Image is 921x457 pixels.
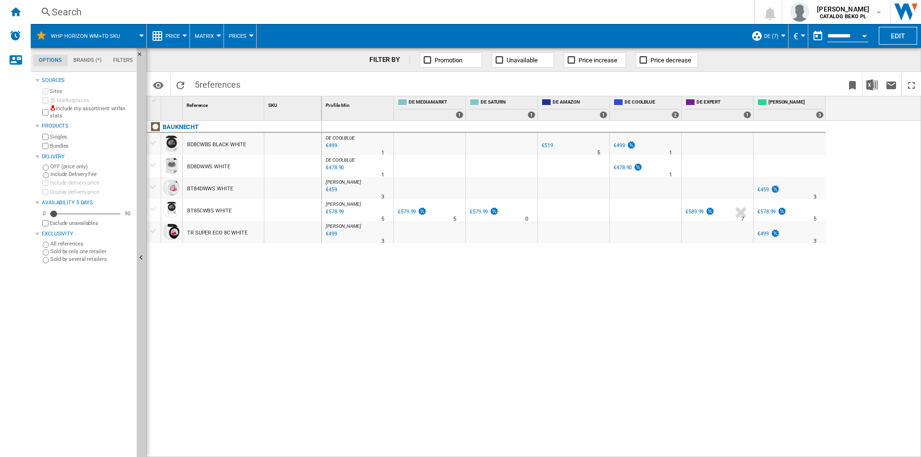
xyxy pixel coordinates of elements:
[43,242,49,248] input: All references
[612,163,643,173] div: €478.90
[862,73,882,96] button: Download in Excel
[50,209,120,219] md-slider: Availability
[50,171,133,178] label: Include Delivery Fee
[42,230,133,238] div: Exclusivity
[42,143,48,149] input: Bundles
[470,209,488,215] div: €579.99
[697,99,751,107] span: DE EXPERT
[42,153,133,161] div: Delivery
[42,122,133,130] div: Products
[33,55,68,66] md-tab-item: Options
[165,33,180,39] span: Price
[814,236,816,246] div: Delivery Time : 3 days
[741,214,744,224] div: Delivery Time : 7 days
[381,236,384,246] div: Delivery Time : 3 days
[369,55,410,65] div: FILTER BY
[882,73,901,96] button: Send this report by email
[417,207,427,215] img: promotionV3.png
[633,163,643,171] img: promotionV3.png
[195,24,219,48] button: Matrix
[381,170,384,180] div: Delivery Time : 1 day
[579,57,617,64] span: Price increase
[50,105,133,120] label: Include my assortment within stats
[187,103,208,108] span: Reference
[137,48,148,65] button: Hide
[669,148,672,158] div: Delivery Time : 1 day
[42,88,48,94] input: Sites
[165,24,185,48] button: Price
[542,142,553,149] div: €519
[770,185,780,193] img: promotionV3.png
[50,220,133,227] label: Exclude unavailables
[612,96,681,120] div: DE COOLBLUE 2 offers sold by DE COOLBLUE
[705,207,715,215] img: promotionV3.png
[756,185,780,195] div: €459
[751,24,783,48] div: DE (7)
[40,210,48,217] div: 0
[650,57,691,64] span: Price decrease
[43,257,49,263] input: Sold by several retailers
[42,189,48,195] input: Display delivery price
[540,96,609,120] div: DE AMAZON 1 offers sold by DE AMAZON
[42,220,48,226] input: Display delivery price
[814,192,816,202] div: Delivery Time : 3 days
[35,24,142,48] div: WHP Horizon WM+TD SKU
[50,240,133,247] label: All references
[324,229,337,239] div: Last updated : Thursday, 21 August 2025 09:05
[614,142,625,149] div: €499
[770,229,780,237] img: promotionV3.png
[757,209,776,215] div: €578.99
[790,2,809,22] img: profile.jpg
[456,111,463,118] div: 1 offers sold by DE MEDIAMARKT
[528,111,535,118] div: 1 offers sold by DE SATURN
[51,24,130,48] button: WHP Horizon WM+TD SKU
[540,141,553,151] div: €519
[200,80,240,90] span: references
[266,96,321,111] div: Sort None
[266,96,321,111] div: SKU Sort None
[768,99,824,107] span: [PERSON_NAME]
[324,141,337,151] div: Last updated : Wednesday, 20 August 2025 14:14
[171,73,190,96] button: Reload
[553,99,607,107] span: DE AMAZON
[42,77,133,84] div: Sources
[777,207,787,215] img: promotionV3.png
[564,52,626,68] button: Price increase
[856,26,873,43] button: Open calendar
[152,24,185,48] div: Price
[612,141,636,151] div: €499
[42,97,48,104] input: Marketplaces
[326,157,355,163] span: DE COOLBLUE
[744,111,751,118] div: 1 offers sold by DE EXPERT
[50,256,133,263] label: Sold by several retailers
[229,33,247,39] span: Prices
[685,209,704,215] div: €589.99
[42,106,48,118] input: Include my assortment within stats
[468,207,499,217] div: €579.99
[324,163,344,173] div: Last updated : Thursday, 21 August 2025 01:40
[381,192,384,202] div: Delivery Time : 3 days
[597,148,600,158] div: Delivery Time : 5 days
[381,214,384,224] div: Delivery Time : 5 days
[756,229,780,239] div: €499
[229,24,251,48] div: Prices
[525,214,528,224] div: Delivery Time : 0 day
[42,180,48,186] input: Include delivery price
[324,185,337,195] div: Last updated : Thursday, 21 August 2025 09:06
[195,33,214,39] span: Matrix
[489,207,499,215] img: promotionV3.png
[68,55,107,66] md-tab-item: Brands (*)
[420,52,482,68] button: Promotion
[669,170,672,180] div: Delivery Time : 1 day
[326,103,350,108] span: Profile Min
[122,210,133,217] div: 90
[42,134,48,140] input: Singles
[268,103,277,108] span: SKU
[600,111,607,118] div: 1 offers sold by DE AMAZON
[764,33,779,39] span: DE (7)
[808,26,827,46] button: md-calendar
[43,164,49,171] input: OFF (price only)
[43,172,49,178] input: Include Delivery Fee
[614,164,632,171] div: €478.90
